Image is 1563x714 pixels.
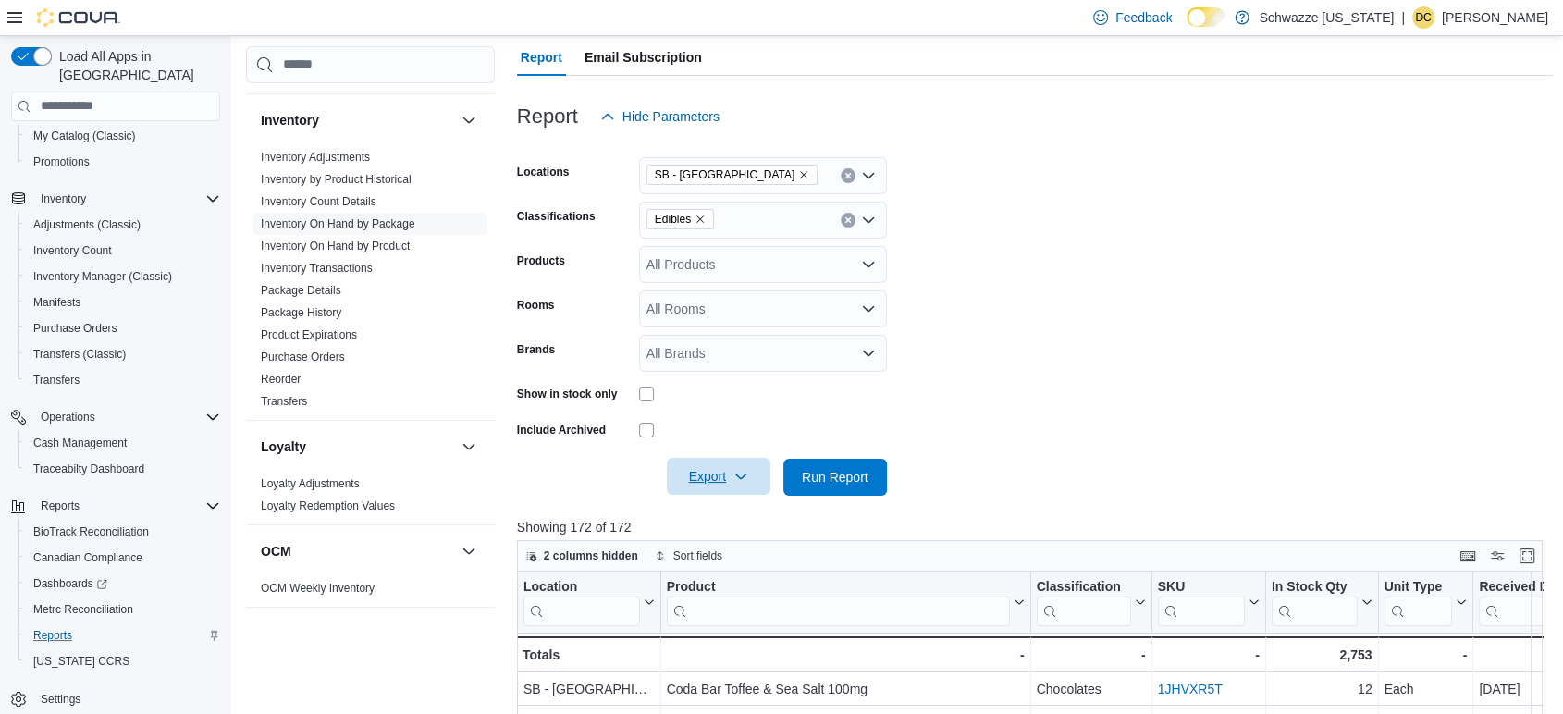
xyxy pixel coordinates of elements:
[666,578,1009,596] div: Product
[517,298,555,313] label: Rooms
[261,173,412,186] a: Inventory by Product Historical
[1516,545,1538,567] button: Enter fullscreen
[261,351,345,363] a: Purchase Orders
[261,305,341,320] span: Package History
[1412,6,1434,29] div: Daniel castillo
[1187,7,1225,27] input: Dark Mode
[26,572,220,595] span: Dashboards
[26,624,220,646] span: Reports
[261,542,454,560] button: OCM
[26,291,220,314] span: Manifests
[261,394,307,409] span: Transfers
[18,519,228,545] button: BioTrack Reconciliation
[1442,6,1548,29] p: [PERSON_NAME]
[1157,578,1244,596] div: SKU
[523,578,640,596] div: Location
[261,240,410,252] a: Inventory On Hand by Product
[33,321,117,336] span: Purchase Orders
[33,217,141,232] span: Adjustments (Classic)
[18,149,228,175] button: Promotions
[261,542,291,560] h3: OCM
[41,692,80,707] span: Settings
[33,295,80,310] span: Manifests
[26,432,134,454] a: Cash Management
[33,373,80,388] span: Transfers
[517,209,596,224] label: Classifications
[647,545,730,567] button: Sort fields
[1157,682,1222,696] a: 1JHVXR5T
[26,369,220,391] span: Transfers
[18,571,228,597] a: Dashboards
[33,602,133,617] span: Metrc Reconciliation
[18,289,228,315] button: Manifests
[18,648,228,674] button: [US_STATE] CCRS
[261,372,301,387] span: Reorder
[861,257,876,272] button: Open list of options
[26,317,220,339] span: Purchase Orders
[667,458,770,495] button: Export
[666,678,1024,700] div: Coda Bar Toffee & Sea Salt 100mg
[18,212,228,238] button: Adjustments (Classic)
[1115,8,1172,27] span: Feedback
[18,315,228,341] button: Purchase Orders
[518,545,646,567] button: 2 columns hidden
[666,578,1009,625] div: Product
[261,195,376,208] a: Inventory Count Details
[26,125,143,147] a: My Catalog (Classic)
[673,548,722,563] span: Sort fields
[33,406,103,428] button: Operations
[622,107,720,126] span: Hide Parameters
[666,644,1024,666] div: -
[1036,578,1130,596] div: Classification
[261,328,357,341] a: Product Expirations
[26,343,220,365] span: Transfers (Classic)
[1272,678,1372,700] div: 12
[33,188,93,210] button: Inventory
[593,98,727,135] button: Hide Parameters
[1486,545,1508,567] button: Display options
[1415,6,1431,29] span: Dc
[861,168,876,183] button: Open list of options
[26,521,156,543] a: BioTrack Reconciliation
[517,342,555,357] label: Brands
[261,150,370,165] span: Inventory Adjustments
[18,622,228,648] button: Reports
[458,109,480,131] button: Inventory
[41,410,95,425] span: Operations
[261,437,454,456] button: Loyalty
[26,317,125,339] a: Purchase Orders
[1187,27,1188,28] span: Dark Mode
[458,540,480,562] button: OCM
[261,151,370,164] a: Inventory Adjustments
[33,628,72,643] span: Reports
[517,165,570,179] label: Locations
[18,456,228,482] button: Traceabilty Dashboard
[261,306,341,319] a: Package History
[33,550,142,565] span: Canadian Compliance
[26,214,220,236] span: Adjustments (Classic)
[1157,578,1259,625] button: SKU
[544,548,638,563] span: 2 columns hidden
[1272,644,1372,666] div: 2,753
[1384,578,1452,625] div: Unit Type
[246,473,495,524] div: Loyalty
[41,499,80,513] span: Reports
[18,367,228,393] button: Transfers
[261,111,454,129] button: Inventory
[1036,578,1130,625] div: Classification
[523,578,655,625] button: Location
[1384,644,1467,666] div: -
[261,172,412,187] span: Inventory by Product Historical
[26,240,119,262] a: Inventory Count
[678,458,759,495] span: Export
[18,597,228,622] button: Metrc Reconciliation
[523,578,640,625] div: Location
[261,327,357,342] span: Product Expirations
[52,47,220,84] span: Load All Apps in [GEOGRAPHIC_DATA]
[261,582,375,595] a: OCM Weekly Inventory
[798,169,809,180] button: Remove SB - Pueblo West from selection in this group
[33,688,88,710] a: Settings
[26,650,220,672] span: Washington CCRS
[26,432,220,454] span: Cash Management
[33,576,107,591] span: Dashboards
